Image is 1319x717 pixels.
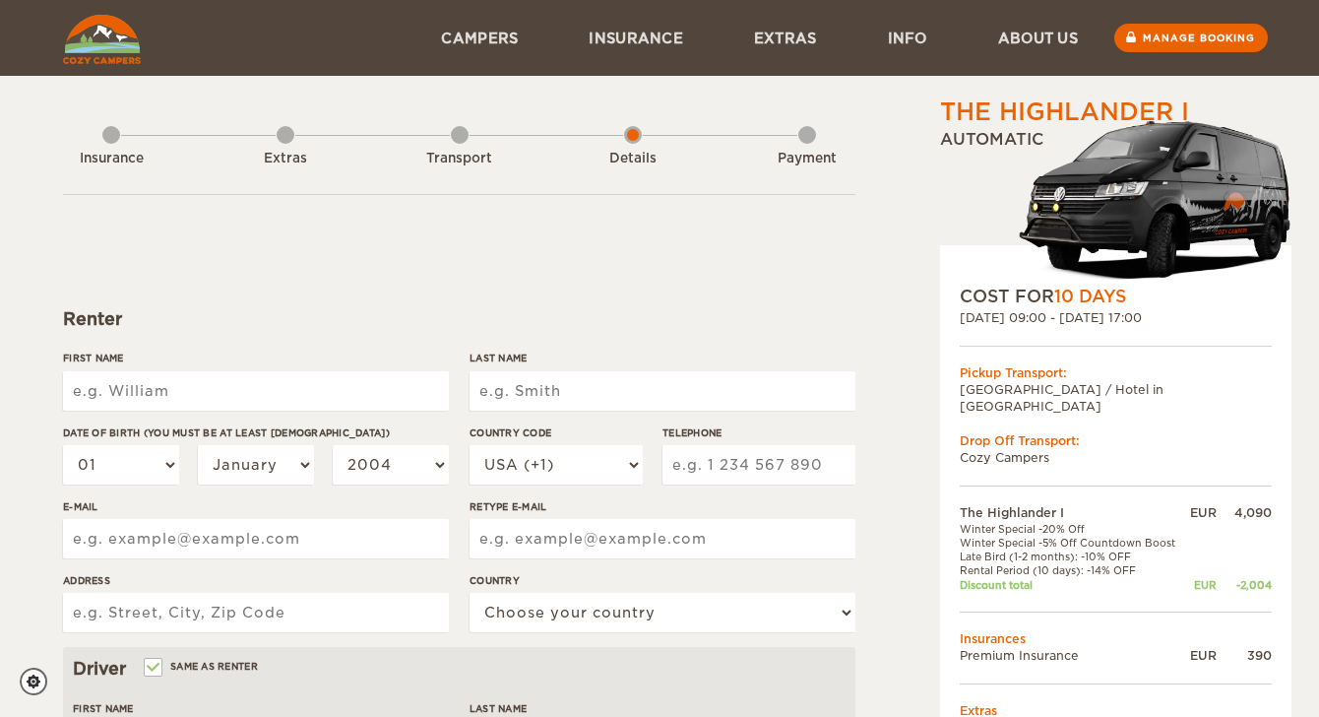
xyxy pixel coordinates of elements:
div: Details [579,150,687,168]
td: Premium Insurance [960,647,1186,664]
div: Pickup Transport: [960,364,1272,381]
td: Winter Special -5% Off Countdown Boost [960,536,1186,550]
td: Insurances [960,630,1272,647]
input: e.g. William [63,371,449,411]
label: Same as renter [146,657,258,676]
td: Late Bird (1-2 months): -10% OFF [960,550,1186,563]
td: The Highlander I [960,504,1186,521]
input: e.g. 1 234 567 890 [662,445,855,485]
div: Automatic [940,129,1291,285]
div: EUR [1186,647,1217,664]
div: Driver [73,657,846,681]
div: Renter [63,307,855,331]
input: Same as renter [146,663,158,676]
label: Country [470,573,855,588]
input: e.g. example@example.com [63,519,449,558]
td: [GEOGRAPHIC_DATA] / Hotel in [GEOGRAPHIC_DATA] [960,381,1272,415]
label: Telephone [662,425,855,440]
label: E-mail [63,499,449,514]
div: Transport [406,150,514,168]
div: -2,004 [1217,578,1272,592]
div: Payment [753,150,861,168]
label: Retype E-mail [470,499,855,514]
div: 390 [1217,647,1272,664]
img: Cozy Campers [63,15,141,64]
div: Drop Off Transport: [960,432,1272,449]
div: 4,090 [1217,504,1272,521]
div: EUR [1186,504,1217,521]
td: Cozy Campers [960,449,1272,466]
img: stor-stuttur-old-new-5.png [1019,112,1291,285]
div: Insurance [57,150,165,168]
label: Date of birth (You must be at least [DEMOGRAPHIC_DATA]) [63,425,449,440]
div: The Highlander I [940,96,1189,129]
input: e.g. Smith [470,371,855,411]
label: Last Name [470,701,846,716]
input: e.g. example@example.com [470,519,855,558]
td: Rental Period (10 days): -14% OFF [960,563,1186,577]
span: 10 Days [1054,287,1126,306]
td: Discount total [960,578,1186,592]
td: Winter Special -20% Off [960,522,1186,536]
label: Country Code [470,425,643,440]
div: EUR [1186,578,1217,592]
label: Last Name [470,351,855,365]
a: Manage booking [1114,24,1268,52]
label: First Name [63,351,449,365]
input: e.g. Street, City, Zip Code [63,593,449,632]
div: COST FOR [960,285,1272,308]
label: First Name [73,701,449,716]
div: [DATE] 09:00 - [DATE] 17:00 [960,309,1272,326]
a: Cookie settings [20,668,60,695]
div: Extras [231,150,340,168]
label: Address [63,573,449,588]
